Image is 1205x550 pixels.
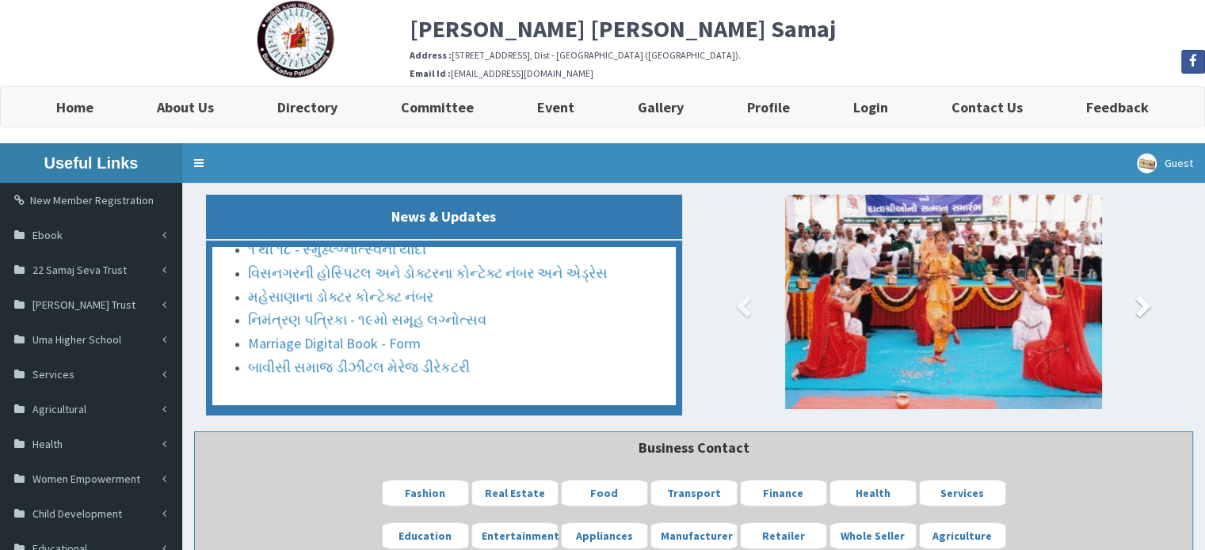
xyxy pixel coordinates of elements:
b: Gallery [638,98,684,116]
a: મહેસાણાના ડોક્ટર કોન્ટેક્ટ નંબર [248,279,433,297]
b: Home [56,98,93,116]
span: Guest [1165,156,1193,170]
a: Home [25,87,125,127]
a: Fashion [382,480,469,506]
b: Services [940,486,984,500]
a: Feedback [1054,87,1180,127]
a: Agriculture [919,522,1006,549]
a: Entertainment [471,522,559,549]
a: Finance [740,480,827,506]
b: Login [853,98,888,116]
a: Food [561,480,648,506]
b: About Us [157,98,214,116]
b: Useful Links [44,154,139,172]
b: Whole Seller [841,529,905,543]
h6: [EMAIL_ADDRESS][DOMAIN_NAME] [410,68,1205,78]
a: ૧ થી ૧૮ - સ્મુહ્લ્ગ્નોત્સ્વની યાદી [248,231,426,249]
a: Health [829,480,917,506]
b: Real Estate [485,486,545,500]
b: Business Contact [639,438,749,457]
span: Services [32,367,74,381]
img: image [785,195,1102,417]
a: Guest [1125,143,1205,183]
a: Manufacturer [650,522,738,549]
b: [PERSON_NAME] [PERSON_NAME] Samaj [410,13,836,44]
a: Gallery [606,87,715,127]
b: Profile [747,98,790,116]
b: Manufacturer [661,529,733,543]
a: Profile [715,87,822,127]
b: Feedback [1086,98,1149,116]
b: Fashion [405,486,445,500]
a: વિસનગરની હોસ્પિટલ અને ડોક્ટરના કોન્ટેક્ટ નંબર અને એડ્રેસ [248,255,608,273]
b: Transport [667,486,721,500]
a: Retailer [740,522,827,549]
span: Women Empowerment [32,472,140,486]
b: Agriculture [932,529,992,543]
a: Services [919,480,1006,506]
a: Login [822,87,920,127]
b: Event [537,98,574,116]
img: User Image [1137,154,1157,173]
a: Contact Us [920,87,1054,127]
b: Address : [410,49,452,61]
a: Appliances [561,522,648,549]
span: [PERSON_NAME] Trust [32,298,135,312]
a: About Us [125,87,246,127]
b: Email Id : [410,67,451,79]
a: Marriage Digital Book - Form [248,326,421,344]
b: Finance [763,486,803,500]
b: Appliances [576,529,633,543]
span: Child Development [32,506,122,521]
span: 22 Samaj Seva Trust [32,263,127,277]
h6: [STREET_ADDRESS], Dist - [GEOGRAPHIC_DATA] ([GEOGRAPHIC_DATA]). [410,50,1205,60]
a: બાવીસી સમાજ ડીઝીટલ મેરેજ ડીરેકટરી [248,349,470,367]
a: Directory [246,87,369,127]
a: Committee [369,87,505,127]
a: Transport [650,480,738,506]
b: Entertainment [482,529,559,543]
a: Event [505,87,606,127]
a: Real Estate [471,480,559,506]
span: Ebook [32,228,63,242]
b: Health [856,486,890,500]
b: Food [590,486,618,500]
a: Education [382,522,469,549]
span: Agricultural [32,402,86,416]
a: નિમંત્રણ પત્રિકા - ૧૯મો સમૂહ લગ્નોત્સવ [248,302,486,321]
b: Directory [277,98,337,116]
b: Committee [401,98,474,116]
b: Contact Us [951,98,1023,116]
span: Uma Higher School [32,332,121,347]
b: News & Updates [391,207,496,226]
span: Health [32,437,63,451]
b: Education [398,529,452,543]
a: Whole Seller [829,522,917,549]
b: Retailer [762,529,805,543]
